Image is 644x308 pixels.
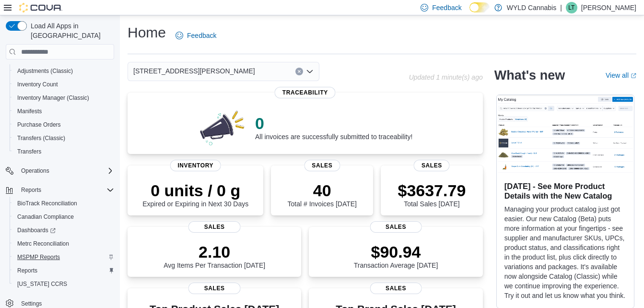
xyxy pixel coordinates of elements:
[17,184,114,196] span: Reports
[306,68,314,75] button: Open list of options
[142,181,248,208] div: Expired or Expiring in Next 30 Days
[2,183,118,197] button: Reports
[17,67,73,75] span: Adjustments (Classic)
[581,2,636,13] p: [PERSON_NAME]
[409,73,483,81] p: Updated 1 minute(s) ago
[566,2,577,13] div: Lucas Todd
[370,221,422,233] span: Sales
[10,64,118,78] button: Adjustments (Classic)
[142,181,248,200] p: 0 units / 0 g
[13,146,114,157] span: Transfers
[198,108,247,146] img: 0
[398,181,466,200] p: $3637.79
[164,242,265,261] p: 2.10
[13,106,114,117] span: Manifests
[164,242,265,269] div: Avg Items Per Transaction [DATE]
[17,253,60,261] span: MSPMP Reports
[13,225,114,236] span: Dashboards
[13,238,114,249] span: Metrc Reconciliation
[494,68,565,83] h2: What's new
[17,184,45,196] button: Reports
[304,160,340,171] span: Sales
[17,226,56,234] span: Dashboards
[10,197,118,210] button: BioTrack Reconciliation
[2,164,118,178] button: Operations
[504,204,626,300] p: Managing your product catalog just got easier. Our new Catalog (Beta) puts more information at yo...
[172,26,220,45] a: Feedback
[10,277,118,291] button: [US_STATE] CCRS
[17,280,67,288] span: [US_STATE] CCRS
[13,65,114,77] span: Adjustments (Classic)
[10,264,118,277] button: Reports
[17,121,61,129] span: Purchase Orders
[288,181,357,200] p: 40
[255,114,412,141] div: All invoices are successfully submitted to traceability!
[13,119,114,130] span: Purchase Orders
[188,221,241,233] span: Sales
[507,2,557,13] p: WYLD Cannabis
[10,118,118,131] button: Purchase Orders
[414,160,450,171] span: Sales
[17,107,42,115] span: Manifests
[19,3,62,12] img: Cova
[13,265,114,276] span: Reports
[17,148,41,155] span: Transfers
[288,181,357,208] div: Total # Invoices [DATE]
[13,278,71,290] a: [US_STATE] CCRS
[13,238,73,249] a: Metrc Reconciliation
[17,81,58,88] span: Inventory Count
[10,237,118,250] button: Metrc Reconciliation
[13,65,77,77] a: Adjustments (Classic)
[17,267,37,274] span: Reports
[354,242,438,261] p: $90.94
[560,2,562,13] p: |
[17,94,89,102] span: Inventory Manager (Classic)
[13,79,114,90] span: Inventory Count
[10,145,118,158] button: Transfers
[469,2,490,12] input: Dark Mode
[568,2,574,13] span: LT
[13,251,64,263] a: MSPMP Reports
[432,3,461,12] span: Feedback
[13,146,45,157] a: Transfers
[13,198,114,209] span: BioTrack Reconciliation
[128,23,166,42] h1: Home
[21,167,49,175] span: Operations
[188,283,241,294] span: Sales
[295,68,303,75] button: Clear input
[504,181,626,201] h3: [DATE] - See More Product Details with the New Catalog
[170,160,221,171] span: Inventory
[13,211,78,223] a: Canadian Compliance
[17,213,74,221] span: Canadian Compliance
[275,87,336,98] span: Traceability
[631,73,636,79] svg: External link
[13,79,62,90] a: Inventory Count
[13,119,65,130] a: Purchase Orders
[13,211,114,223] span: Canadian Compliance
[13,278,114,290] span: Washington CCRS
[398,181,466,208] div: Total Sales [DATE]
[255,114,412,133] p: 0
[13,251,114,263] span: MSPMP Reports
[17,165,53,177] button: Operations
[17,134,65,142] span: Transfers (Classic)
[469,12,470,13] span: Dark Mode
[17,200,77,207] span: BioTrack Reconciliation
[606,71,636,79] a: View allExternal link
[354,242,438,269] div: Transaction Average [DATE]
[13,225,59,236] a: Dashboards
[10,250,118,264] button: MSPMP Reports
[10,105,118,118] button: Manifests
[10,91,118,105] button: Inventory Manager (Classic)
[133,65,255,77] span: [STREET_ADDRESS][PERSON_NAME]
[27,21,114,40] span: Load All Apps in [GEOGRAPHIC_DATA]
[21,186,41,194] span: Reports
[13,198,81,209] a: BioTrack Reconciliation
[10,131,118,145] button: Transfers (Classic)
[370,283,422,294] span: Sales
[13,106,46,117] a: Manifests
[17,240,69,248] span: Metrc Reconciliation
[17,165,114,177] span: Operations
[13,265,41,276] a: Reports
[21,300,42,308] span: Settings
